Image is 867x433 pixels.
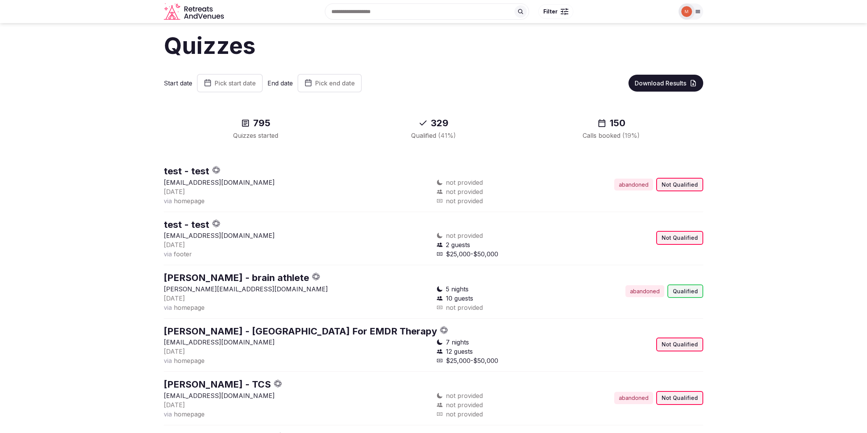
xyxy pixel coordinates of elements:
button: Pick end date [297,74,362,92]
label: Start date [164,79,192,87]
a: test - test [164,219,209,230]
div: $25,000-$50,000 [437,356,567,365]
button: [DATE] [164,187,185,196]
div: not provided [437,196,567,206]
div: abandoned [614,179,653,191]
span: Filter [543,8,558,15]
span: [DATE] [164,241,185,249]
span: [DATE] [164,348,185,355]
span: [DATE] [164,401,185,409]
p: [EMAIL_ADDRESS][DOMAIN_NAME] [164,178,430,187]
button: Pick start date [197,74,263,92]
a: Visit the homepage [164,3,225,20]
span: 12 guests [446,347,473,356]
img: Mark Fromson [681,6,692,17]
label: End date [267,79,293,87]
span: 7 nights [446,338,469,347]
button: [DATE] [164,294,185,303]
div: Not Qualified [656,338,703,351]
button: test - test [164,218,209,231]
a: test - test [164,166,209,177]
span: via [164,410,172,418]
p: [EMAIL_ADDRESS][DOMAIN_NAME] [164,391,430,400]
span: 5 nights [446,284,469,294]
span: Pick end date [315,79,355,87]
span: [DATE] [164,188,185,196]
button: [DATE] [164,240,185,249]
span: Pick start date [215,79,256,87]
span: 10 guests [446,294,473,303]
span: via [164,304,172,311]
span: 2 guests [446,240,470,249]
a: [PERSON_NAME] - [GEOGRAPHIC_DATA] For EMDR Therapy [164,326,437,337]
span: via [164,250,172,258]
span: not provided [446,187,483,196]
span: ( 41 %) [438,132,456,139]
h1: Quizzes [164,29,703,62]
button: [DATE] [164,400,185,410]
p: [EMAIL_ADDRESS][DOMAIN_NAME] [164,338,430,347]
div: abandoned [625,285,664,298]
button: [DATE] [164,347,185,356]
span: not provided [446,391,483,400]
p: [PERSON_NAME][EMAIL_ADDRESS][DOMAIN_NAME] [164,284,430,294]
button: [PERSON_NAME] - [GEOGRAPHIC_DATA] For EMDR Therapy [164,325,437,338]
p: [EMAIL_ADDRESS][DOMAIN_NAME] [164,231,430,240]
span: [DATE] [164,294,185,302]
span: via [164,357,172,364]
span: homepage [174,410,205,418]
button: test - test [164,165,209,178]
div: Not Qualified [656,231,703,245]
span: not provided [446,400,483,410]
div: $25,000-$50,000 [437,249,567,259]
div: Qualified [354,131,513,140]
span: not provided [446,178,483,187]
span: Download Results [635,79,686,87]
div: Quizzes started [176,131,335,140]
button: [PERSON_NAME] - TCS [164,378,271,391]
span: homepage [174,357,205,364]
div: not provided [437,303,567,312]
span: homepage [174,304,205,311]
div: 150 [532,117,691,129]
a: [PERSON_NAME] - TCS [164,379,271,390]
span: ( 19 %) [622,132,640,139]
button: Filter [538,4,573,19]
div: Not Qualified [656,391,703,405]
svg: Retreats and Venues company logo [164,3,225,20]
div: not provided [437,410,567,419]
span: footer [174,250,192,258]
div: 795 [176,117,335,129]
div: 329 [354,117,513,129]
div: Qualified [667,284,703,298]
div: Calls booked [532,131,691,140]
span: via [164,197,172,205]
span: not provided [446,231,483,240]
div: Not Qualified [656,178,703,192]
button: Download Results [628,75,703,92]
div: abandoned [614,392,653,404]
a: [PERSON_NAME] - brain athlete [164,272,309,283]
button: [PERSON_NAME] - brain athlete [164,271,309,284]
span: homepage [174,197,205,205]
